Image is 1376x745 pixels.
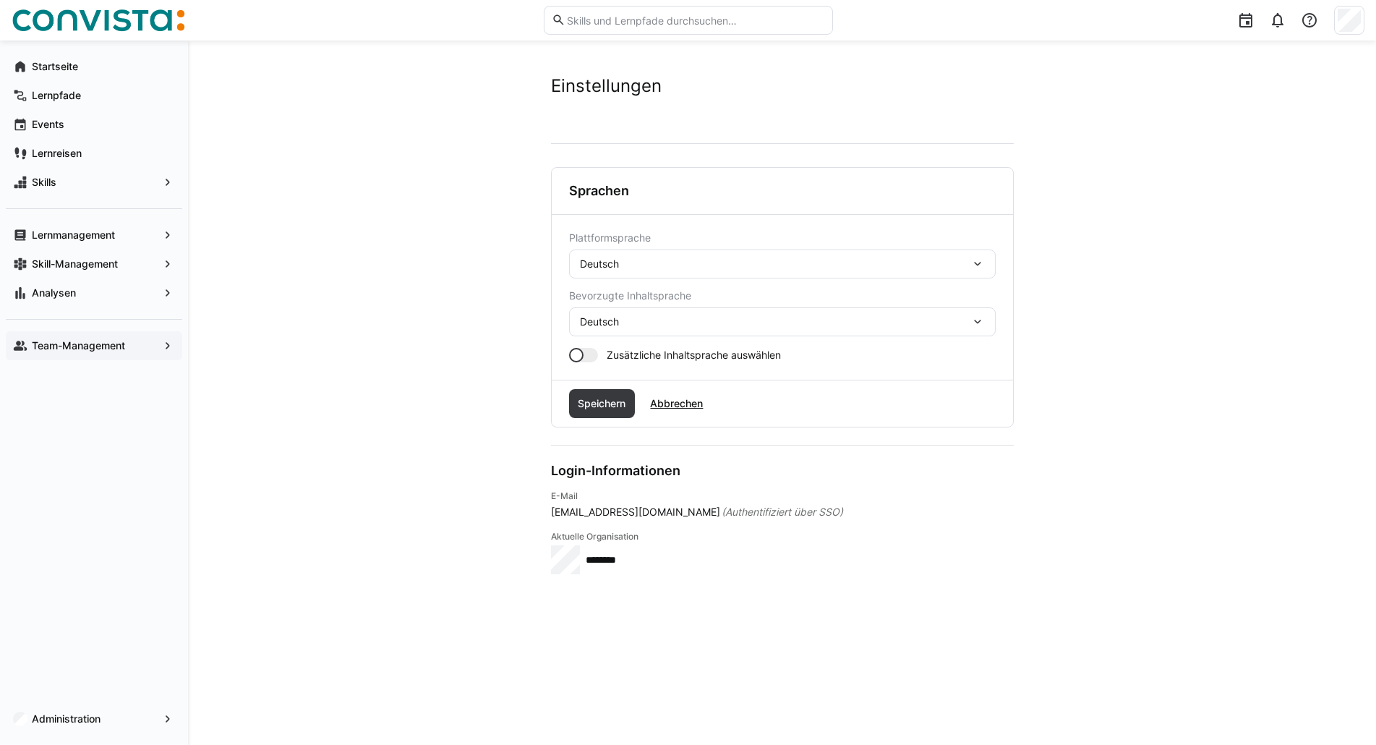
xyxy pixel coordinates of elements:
input: Skills und Lernpfade durchsuchen… [565,14,824,27]
span: Bevorzugte Inhaltsprache [569,290,691,302]
span: (Authentifiziert über SSO) [722,505,843,519]
span: Zusätzliche Inhaltsprache auswählen [607,348,781,362]
h2: Einstellungen [551,75,1014,97]
h4: E-Mail [551,490,1014,502]
span: Speichern [576,396,628,411]
span: Plattformsprache [569,232,651,244]
h3: Login-Informationen [551,463,680,479]
span: Deutsch [580,257,619,271]
button: Speichern [569,389,636,418]
span: Abbrechen [648,396,705,411]
h4: Aktuelle Organisation [551,531,1014,542]
span: Deutsch [580,315,619,329]
button: Abbrechen [641,389,712,418]
h3: Sprachen [569,183,629,199]
span: [EMAIL_ADDRESS][DOMAIN_NAME] [551,505,720,519]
